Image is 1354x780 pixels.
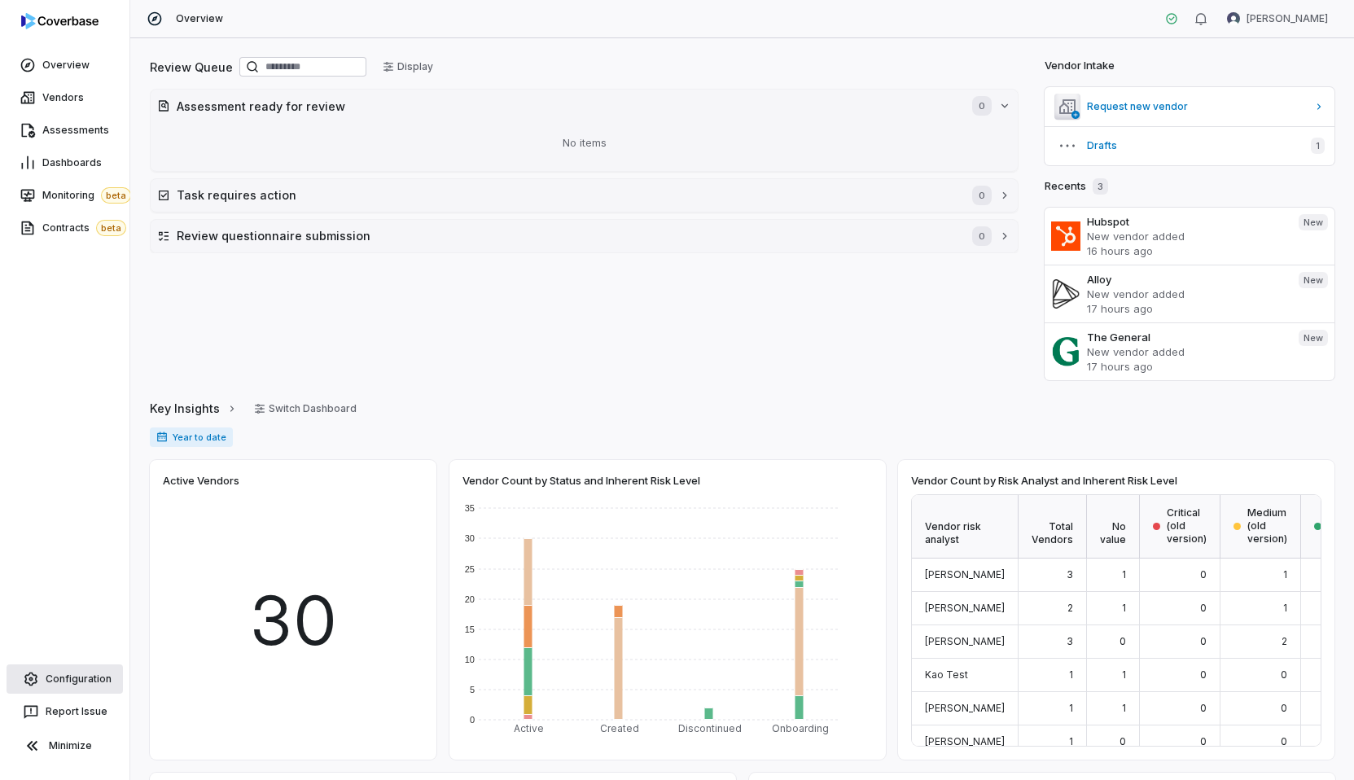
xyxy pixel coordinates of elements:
h2: Review Queue [150,59,233,76]
span: Overview [176,12,223,25]
span: [PERSON_NAME] [925,602,1005,614]
span: 0 [1120,735,1126,747]
span: Dashboards [42,156,102,169]
span: [PERSON_NAME] [925,702,1005,714]
span: 2 [1282,635,1287,647]
span: 0 [1200,735,1207,747]
span: 1 [1069,668,1073,681]
a: Dashboards [3,148,126,177]
div: Vendor risk analyst [912,495,1019,559]
span: 0 [1281,735,1287,747]
span: 1 [1283,568,1287,581]
span: Vendor Count by Risk Analyst and Inherent Risk Level [911,473,1177,488]
span: 1 [1069,735,1073,747]
p: New vendor added [1087,287,1286,301]
p: New vendor added [1087,229,1286,243]
button: Report Issue [7,697,123,726]
div: No items [157,122,1011,164]
span: Year to date [150,427,233,447]
button: Key Insights [145,392,243,426]
text: 35 [465,503,475,513]
span: Vendors [42,91,84,104]
span: 0 [972,96,992,116]
span: Kao Test [925,668,968,681]
span: 0 [1281,702,1287,714]
span: 0 [1120,635,1126,647]
span: 1 [1122,602,1126,614]
a: Assessments [3,116,126,145]
a: HubspotNew vendor added16 hours agoNew [1045,208,1334,265]
span: Critical (old version) [1167,506,1207,546]
span: Key Insights [150,400,220,417]
button: Minimize [7,730,123,762]
span: Vendor Count by Status and Inherent Risk Level [462,473,700,488]
span: 0 [972,186,992,205]
h2: Assessment ready for review [177,98,956,115]
p: New vendor added [1087,344,1286,359]
button: Assessment ready for review0 [151,90,1018,122]
button: Switch Dashboard [244,397,366,421]
span: Active Vendors [163,473,239,488]
h2: Recents [1045,178,1108,195]
span: Medium (old version) [1247,506,1287,546]
span: beta [96,220,126,236]
div: Total Vendors [1019,495,1087,559]
a: The GeneralNew vendor added17 hours agoNew [1045,322,1334,380]
span: New [1299,272,1328,288]
a: Monitoringbeta [3,181,126,210]
span: 3 [1093,178,1108,195]
span: 0 [1200,668,1207,681]
span: Minimize [49,739,92,752]
span: Configuration [46,673,112,686]
span: Overview [42,59,90,72]
span: 2 [1067,602,1073,614]
span: 3 [1067,635,1073,647]
span: New [1299,214,1328,230]
text: 5 [470,685,475,695]
button: Display [373,55,443,79]
span: 0 [1200,602,1207,614]
span: 1 [1069,702,1073,714]
img: logo-D7KZi-bG.svg [21,13,99,29]
span: 0 [1200,702,1207,714]
text: 25 [465,564,475,574]
text: 0 [470,715,475,725]
span: Request new vendor [1087,100,1307,113]
span: 1 [1311,138,1325,154]
span: Drafts [1087,139,1298,152]
text: 10 [465,655,475,664]
span: Assessments [42,124,109,137]
span: [PERSON_NAME] [925,735,1005,747]
p: 17 hours ago [1087,301,1286,316]
h2: Vendor Intake [1045,58,1115,74]
span: [PERSON_NAME] [925,568,1005,581]
span: beta [101,187,131,204]
a: AlloyNew vendor added17 hours agoNew [1045,265,1334,322]
span: 3 [1067,568,1073,581]
span: New [1299,330,1328,346]
span: 30 [249,570,337,672]
button: Amanda Pettenati avatar[PERSON_NAME] [1217,7,1338,31]
a: Vendors [3,83,126,112]
text: 15 [465,624,475,634]
h2: Task requires action [177,186,956,204]
span: 1 [1122,668,1126,681]
a: Contractsbeta [3,213,126,243]
svg: Date range for report [156,432,168,443]
text: 20 [465,594,475,604]
div: No value [1087,495,1140,559]
text: 30 [465,533,475,543]
span: 1 [1122,702,1126,714]
span: [PERSON_NAME] [925,635,1005,647]
button: Review questionnaire submission0 [151,220,1018,252]
span: [PERSON_NAME] [1247,12,1328,25]
h3: Alloy [1087,272,1286,287]
a: Key Insights [150,392,238,426]
p: 17 hours ago [1087,359,1286,374]
span: Contracts [42,220,126,236]
button: Task requires action0 [151,179,1018,212]
a: Request new vendor [1045,87,1334,126]
a: Overview [3,50,126,80]
span: 1 [1283,602,1287,614]
h3: Hubspot [1087,214,1286,229]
